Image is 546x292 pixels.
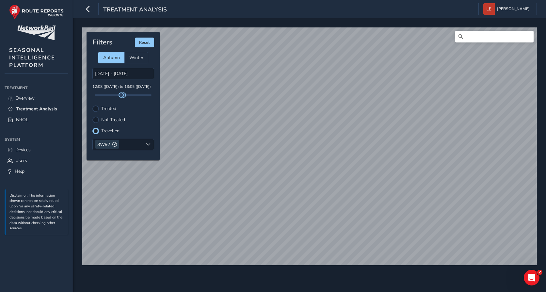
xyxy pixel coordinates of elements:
div: Autumn [98,52,124,63]
button: [PERSON_NAME] [483,3,532,15]
div: Treatment [5,83,68,93]
span: Autumn [103,55,120,61]
span: Users [15,157,27,164]
p: Disclaimer: The information shown can not be solely relied upon for any safety-related decisions,... [9,193,65,232]
span: Help [15,168,24,174]
label: Treated [101,106,116,111]
canvas: Map [82,27,537,265]
span: Overview [15,95,35,101]
img: rr logo [9,5,64,19]
span: Winter [129,55,143,61]
span: 2 [537,270,542,275]
label: Travelled [101,129,120,133]
a: Help [5,166,68,177]
input: Search [455,31,534,42]
a: Overview [5,93,68,104]
iframe: Intercom live chat [524,270,539,285]
span: 3W92 [97,141,110,148]
button: Reset [135,38,154,47]
div: Winter [124,52,148,63]
img: diamond-layout [483,3,495,15]
div: System [5,135,68,144]
img: customer logo [17,25,56,40]
span: Treatment Analysis [103,6,167,15]
span: SEASONAL INTELLIGENCE PLATFORM [9,46,55,69]
span: NROL [16,117,28,123]
span: Treatment Analysis [16,106,57,112]
a: Devices [5,144,68,155]
h4: Filters [92,38,112,46]
span: Devices [15,147,31,153]
a: Users [5,155,68,166]
a: NROL [5,114,68,125]
p: 12:08 ([DATE]) to 13:05 ([DATE]) [92,84,154,90]
label: Not Treated [101,118,125,122]
a: Treatment Analysis [5,104,68,114]
span: [PERSON_NAME] [497,3,530,15]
